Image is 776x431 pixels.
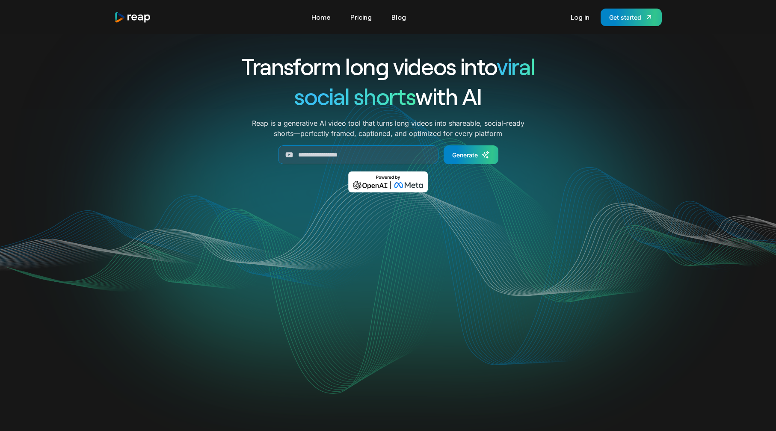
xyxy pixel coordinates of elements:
a: Get started [601,9,662,26]
video: Your browser does not support the video tag. [216,205,560,377]
a: home [114,12,151,23]
span: viral [497,52,535,80]
h1: with AI [210,81,566,111]
form: Generate Form [210,145,566,164]
p: Reap is a generative AI video tool that turns long videos into shareable, social-ready shorts—per... [252,118,524,139]
img: reap logo [114,12,151,23]
a: Pricing [346,10,376,24]
h1: Transform long videos into [210,51,566,81]
span: social shorts [294,82,415,110]
a: Blog [387,10,410,24]
div: Generate [452,151,478,159]
a: Generate [444,145,498,164]
div: Get started [609,13,641,22]
a: Home [307,10,335,24]
img: Powered by OpenAI & Meta [348,171,428,192]
a: Log in [566,10,594,24]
